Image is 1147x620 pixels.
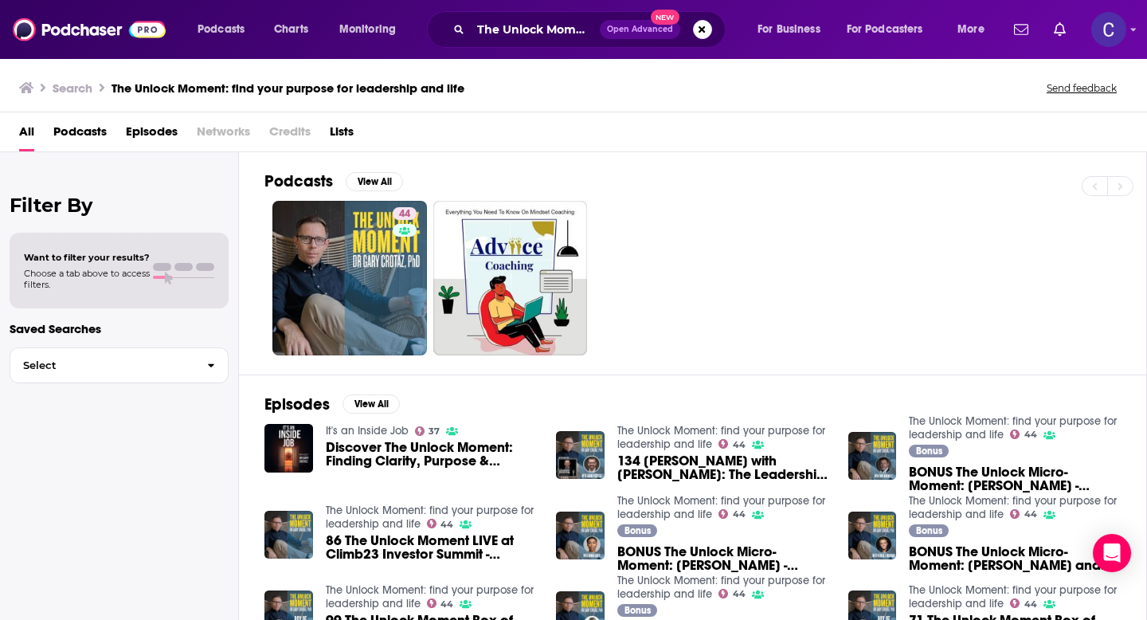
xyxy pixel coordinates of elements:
img: 134 Adam Pacifico with Dr Gary Crotaz: The Leadership Enigma meets The Unlock Moment [556,431,605,480]
span: BONUS The Unlock Micro-Moment: [PERSON_NAME] - Achieving The Same Purpose In A Different Way [617,545,829,572]
a: 44 [393,207,417,220]
h2: Episodes [264,394,330,414]
span: 44 [1024,601,1037,608]
a: The Unlock Moment: find your purpose for leadership and life [617,424,825,451]
a: Show notifications dropdown [1008,16,1035,43]
button: View All [343,394,400,414]
span: 44 [733,511,746,518]
a: 44 [1010,430,1037,439]
a: BONUS The Unlock Micro-Moment: Adwoa Akoto - Achieving The Same Purpose In A Different Way [617,545,829,572]
button: View All [346,172,403,191]
a: The Unlock Moment: find your purpose for leadership and life [326,583,534,610]
span: For Business [757,18,820,41]
button: Open AdvancedNew [600,20,680,39]
h2: Podcasts [264,171,333,191]
button: open menu [746,17,840,42]
span: 134 [PERSON_NAME] with [PERSON_NAME]: The Leadership Enigma meets The Unlock Moment [617,454,829,481]
div: Search podcasts, credits, & more... [442,11,741,48]
span: 44 [399,206,410,222]
button: open menu [186,17,265,42]
span: Bonus [916,526,942,536]
img: BONUS The Unlock Micro-Moment: Tony Walmsley - Leadership Lessons from the Touchline [848,432,897,481]
span: 44 [733,591,746,598]
a: 37 [415,426,440,436]
a: 44 [272,201,427,355]
span: Networks [197,119,250,151]
span: Charts [274,18,308,41]
span: 44 [1024,431,1037,438]
span: 44 [440,521,453,528]
span: More [957,18,985,41]
a: 134 Adam Pacifico with Dr Gary Crotaz: The Leadership Enigma meets The Unlock Moment [617,454,829,481]
span: Credits [269,119,311,151]
span: Bonus [624,606,651,615]
a: 86 The Unlock Moment LIVE at Climb23 Investor Summit - Discover Your Purpose As A Leader [326,534,538,561]
span: 37 [429,428,440,435]
a: Episodes [126,119,178,151]
a: Lists [330,119,354,151]
h3: Search [53,80,92,96]
a: EpisodesView All [264,394,400,414]
a: 44 [427,598,454,608]
a: PodcastsView All [264,171,403,191]
span: New [651,10,679,25]
a: The Unlock Moment: find your purpose for leadership and life [617,574,825,601]
button: Show profile menu [1091,12,1126,47]
span: Choose a tab above to access filters. [24,268,150,290]
a: Show notifications dropdown [1047,16,1072,43]
a: The Unlock Moment: find your purpose for leadership and life [909,583,1117,610]
a: Discover The Unlock Moment: Finding Clarity, Purpose & Resilience Through Life’s Turning Points [326,441,538,468]
a: 44 [718,439,746,449]
img: BONUS The Unlock Micro-Moment: Adwoa Akoto - Achieving The Same Purpose In A Different Way [556,512,605,560]
p: Saved Searches [10,321,229,336]
span: Select [10,360,194,371]
a: 44 [1010,509,1037,519]
a: 44 [718,589,746,598]
span: BONUS The Unlock Micro-Moment: [PERSON_NAME] and Finding Perspective [909,545,1121,572]
span: 44 [733,441,746,449]
a: It's an Inside Job [326,424,409,438]
a: Podcasts [53,119,107,151]
span: Podcasts [198,18,245,41]
button: open menu [946,17,1004,42]
button: open menu [836,17,946,42]
span: Want to filter your results? [24,252,150,263]
span: Logged in as publicityxxtina [1091,12,1126,47]
a: Charts [264,17,318,42]
img: User Profile [1091,12,1126,47]
a: The Unlock Moment: find your purpose for leadership and life [909,494,1117,521]
a: 44 [718,509,746,519]
h3: The Unlock Moment: find your purpose for leadership and life [112,80,464,96]
div: Open Intercom Messenger [1093,534,1131,572]
span: BONUS The Unlock Micro-Moment: [PERSON_NAME] - Leadership Lessons from the Touchline [909,465,1121,492]
button: open menu [328,17,417,42]
a: The Unlock Moment: find your purpose for leadership and life [909,414,1117,441]
a: BONUS The Unlock Micro-Moment: Tony Walmsley - Leadership Lessons from the Touchline [909,465,1121,492]
a: 44 [1010,598,1037,608]
button: Send feedback [1042,81,1122,95]
img: Podchaser - Follow, Share and Rate Podcasts [13,14,166,45]
span: Bonus [916,446,942,456]
a: All [19,119,34,151]
span: Bonus [624,526,651,536]
img: BONUS The Unlock Micro-Moment: Patrick J. McGinnis - FOMO and Finding Perspective [848,512,897,560]
img: 86 The Unlock Moment LIVE at Climb23 Investor Summit - Discover Your Purpose As A Leader [264,511,313,559]
span: 44 [1024,511,1037,518]
span: Monitoring [339,18,396,41]
img: Discover The Unlock Moment: Finding Clarity, Purpose & Resilience Through Life’s Turning Points [264,424,313,473]
h2: Filter By [10,194,229,217]
span: For Podcasters [847,18,923,41]
button: Select [10,347,229,383]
